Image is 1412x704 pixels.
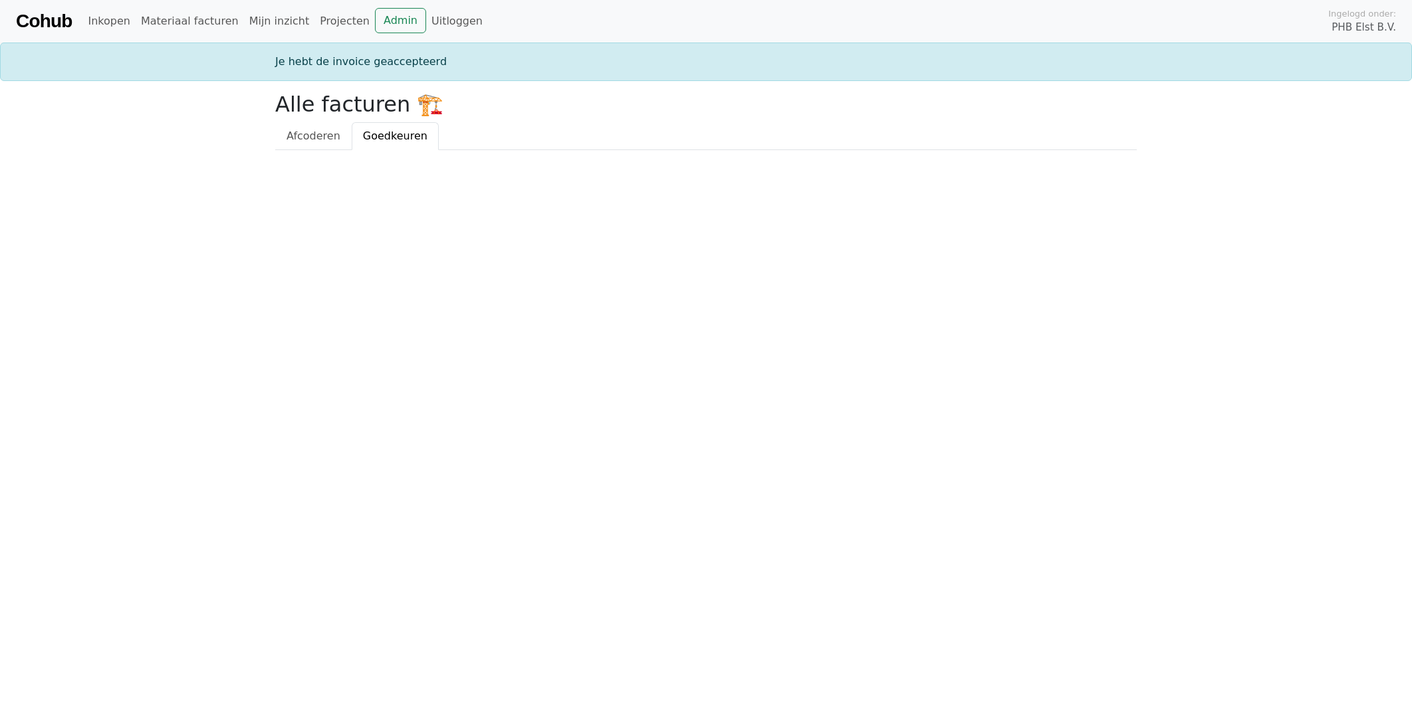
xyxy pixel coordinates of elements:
[375,8,426,33] a: Admin
[352,122,439,150] a: Goedkeuren
[1332,20,1396,35] span: PHB Elst B.V.
[363,130,427,142] span: Goedkeuren
[267,54,1145,70] div: Je hebt de invoice geaccepteerd
[244,8,315,35] a: Mijn inzicht
[426,8,488,35] a: Uitloggen
[275,122,352,150] a: Afcoderen
[1328,7,1396,20] span: Ingelogd onder:
[287,130,340,142] span: Afcoderen
[275,92,1137,117] h2: Alle facturen 🏗️
[16,5,72,37] a: Cohub
[136,8,244,35] a: Materiaal facturen
[82,8,135,35] a: Inkopen
[314,8,375,35] a: Projecten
